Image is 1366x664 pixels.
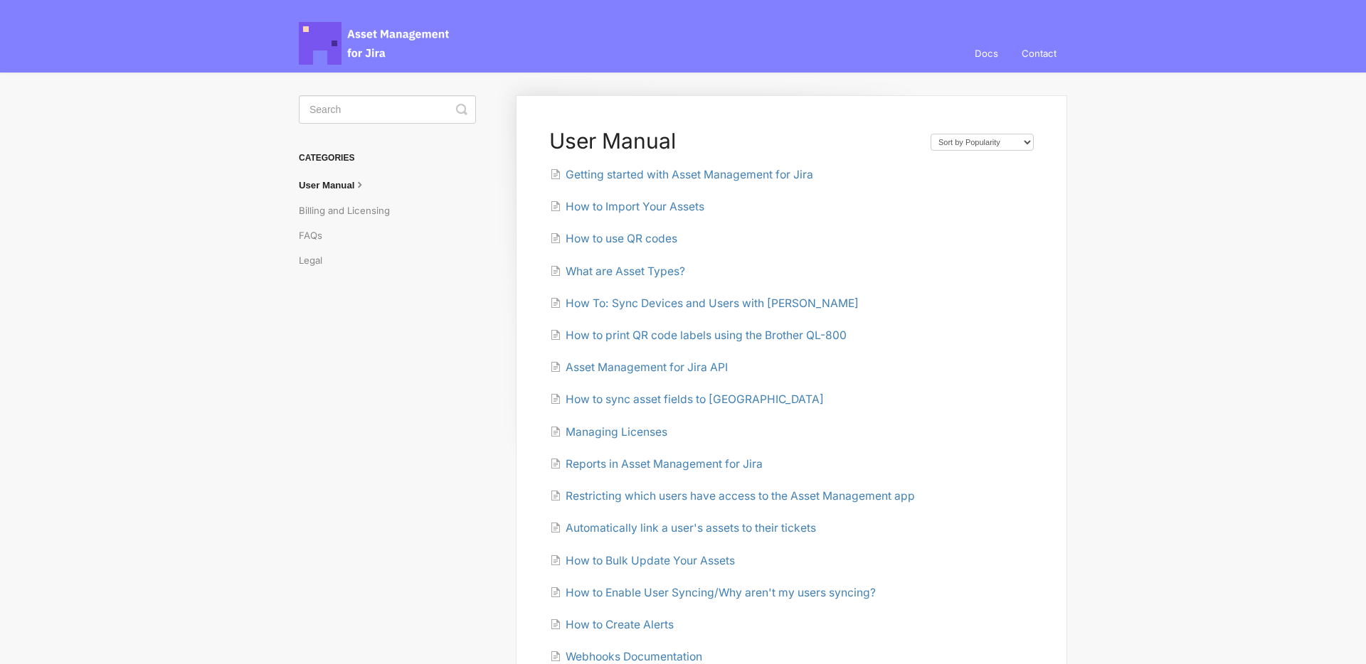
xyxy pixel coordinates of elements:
a: Getting started with Asset Management for Jira [550,168,813,181]
a: How To: Sync Devices and Users with [PERSON_NAME] [550,296,859,310]
a: FAQs [299,224,333,247]
a: Contact [1011,34,1067,73]
a: How to Bulk Update Your Assets [550,554,735,567]
span: Restricting which users have access to the Asset Management app [566,489,915,503]
a: User Manual [299,173,378,197]
a: Managing Licenses [550,425,667,439]
a: Reports in Asset Management for Jira [550,457,763,471]
span: How to Bulk Update Your Assets [566,554,735,567]
a: How to Create Alerts [550,618,674,631]
a: Restricting which users have access to the Asset Management app [550,489,915,503]
span: How to Enable User Syncing/Why aren't my users syncing? [566,586,876,599]
a: Billing and Licensing [299,199,401,222]
span: Reports in Asset Management for Jira [566,457,763,471]
h3: Categories [299,145,476,171]
a: Docs [964,34,1009,73]
a: Legal [299,249,333,272]
a: Webhooks Documentation [550,650,702,663]
span: Webhooks Documentation [566,650,702,663]
span: How To: Sync Devices and Users with [PERSON_NAME] [566,296,859,310]
h1: User Manual [549,128,916,154]
a: How to Import Your Assets [550,200,704,213]
a: How to print QR code labels using the Brother QL-800 [550,328,847,342]
span: Automatically link a user's assets to their tickets [566,521,816,535]
span: How to print QR code labels using the Brother QL-800 [566,328,847,342]
input: Search [299,95,476,124]
span: How to sync asset fields to [GEOGRAPHIC_DATA] [566,392,824,406]
a: Asset Management for Jira API [550,360,728,374]
a: How to Enable User Syncing/Why aren't my users syncing? [550,586,876,599]
span: How to Create Alerts [566,618,674,631]
span: Getting started with Asset Management for Jira [566,168,813,181]
select: Page reloads on selection [931,134,1034,151]
span: What are Asset Types? [566,264,685,278]
span: How to Import Your Assets [566,200,704,213]
span: Asset Management for Jira Docs [299,22,451,65]
span: How to use QR codes [566,232,677,245]
a: How to sync asset fields to [GEOGRAPHIC_DATA] [550,392,824,406]
a: Automatically link a user's assets to their tickets [550,521,816,535]
a: What are Asset Types? [550,264,685,278]
span: Managing Licenses [566,425,667,439]
a: How to use QR codes [550,232,677,245]
span: Asset Management for Jira API [566,360,728,374]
